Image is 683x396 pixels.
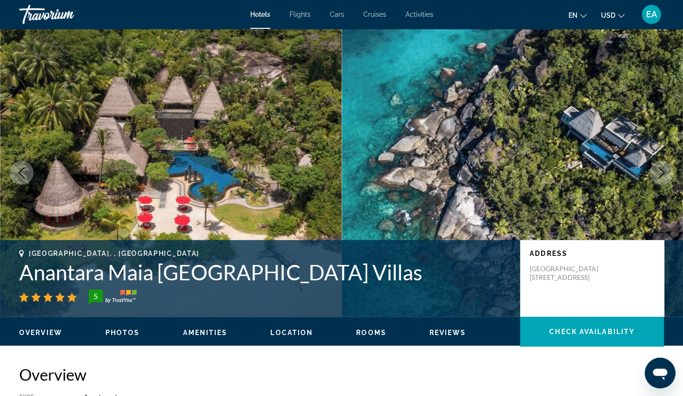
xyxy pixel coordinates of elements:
button: Check Availability [520,317,664,347]
button: Next image [649,161,673,185]
a: Activities [405,11,433,18]
button: User Menu [639,4,664,24]
button: Amenities [183,328,227,337]
button: Photos [105,328,140,337]
button: Previous image [10,161,34,185]
div: 5 [86,290,105,302]
span: en [568,12,578,19]
a: Travorium [19,2,115,27]
a: Cruises [363,11,386,18]
p: [GEOGRAPHIC_DATA][STREET_ADDRESS] [530,264,606,282]
button: Location [270,328,313,337]
button: Reviews [429,328,466,337]
a: Flights [289,11,311,18]
span: Location [270,329,313,336]
span: [GEOGRAPHIC_DATA], , [GEOGRAPHIC_DATA] [29,250,199,257]
span: Check Availability [549,328,635,336]
span: USD [601,12,615,19]
span: Reviews [429,329,466,336]
img: trustyou-badge-hor.svg [89,289,137,305]
button: Change currency [601,8,625,22]
span: Amenities [183,329,227,336]
button: Rooms [356,328,386,337]
span: Rooms [356,329,386,336]
h2: Overview [19,365,664,384]
span: EA [646,10,657,19]
h1: Anantara Maia [GEOGRAPHIC_DATA] Villas [19,260,510,285]
button: Overview [19,328,62,337]
p: Address [530,250,654,257]
button: Change language [568,8,587,22]
iframe: Кнопка, открывающая окно обмена сообщениями; идет разговор [645,358,675,388]
a: Cars [330,11,344,18]
span: Photos [105,329,140,336]
a: Hotels [250,11,270,18]
span: Overview [19,329,62,336]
